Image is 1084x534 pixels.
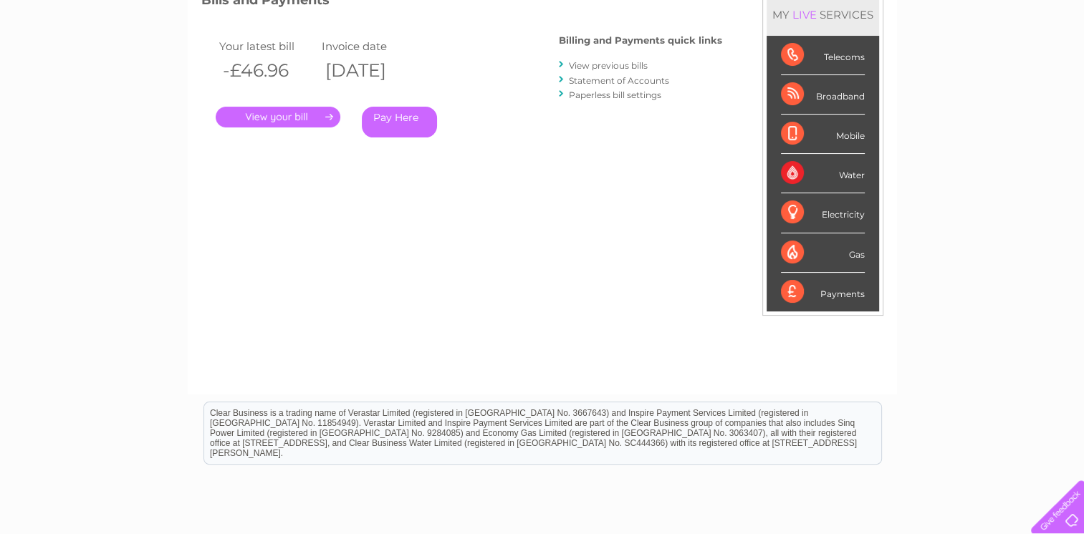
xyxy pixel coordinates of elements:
[38,37,111,81] img: logo.png
[318,37,421,56] td: Invoice date
[569,89,661,100] a: Paperless bill settings
[989,61,1024,72] a: Contact
[908,61,951,72] a: Telecoms
[781,115,865,154] div: Mobile
[781,273,865,311] div: Payments
[318,56,421,85] th: [DATE]
[959,61,980,72] a: Blog
[204,8,881,69] div: Clear Business is a trading name of Verastar Limited (registered in [GEOGRAPHIC_DATA] No. 3667643...
[569,60,648,71] a: View previous bills
[868,61,899,72] a: Energy
[216,56,319,85] th: -£46.96
[559,35,722,46] h4: Billing and Payments quick links
[362,107,437,137] a: Pay Here
[216,107,340,127] a: .
[216,37,319,56] td: Your latest bill
[781,233,865,273] div: Gas
[569,75,669,86] a: Statement of Accounts
[781,36,865,75] div: Telecoms
[832,61,859,72] a: Water
[781,154,865,193] div: Water
[814,7,913,25] a: 0333 014 3131
[790,8,820,21] div: LIVE
[1037,61,1070,72] a: Log out
[781,75,865,115] div: Broadband
[781,193,865,233] div: Electricity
